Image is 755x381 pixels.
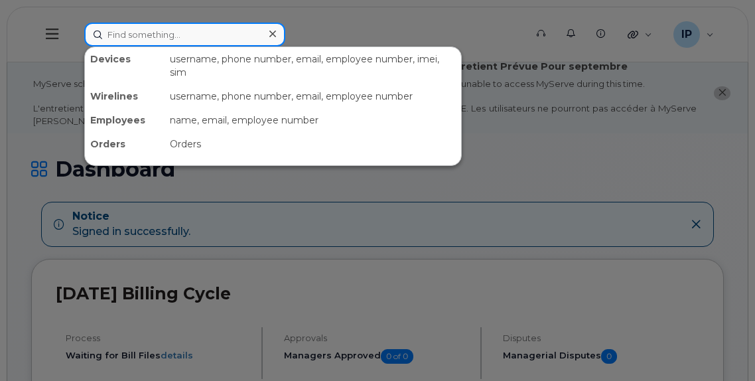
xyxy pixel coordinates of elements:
[165,47,461,84] div: username, phone number, email, employee number, imei, sim
[165,84,461,108] div: username, phone number, email, employee number
[165,132,461,156] div: Orders
[85,84,165,108] div: Wirelines
[165,108,461,132] div: name, email, employee number
[85,132,165,156] div: Orders
[85,108,165,132] div: Employees
[85,47,165,84] div: Devices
